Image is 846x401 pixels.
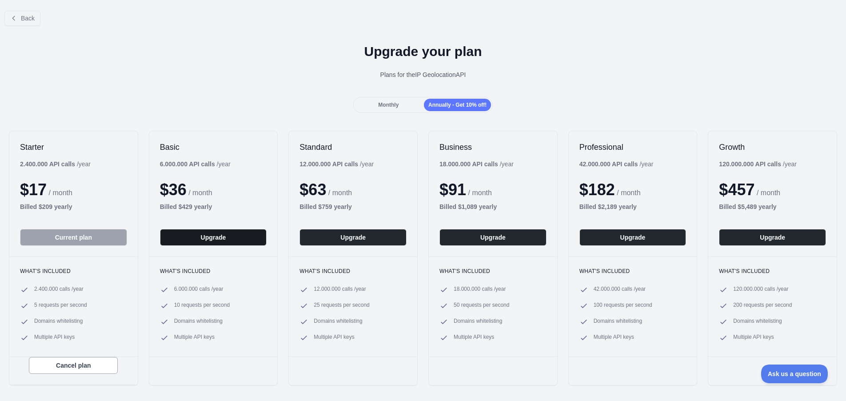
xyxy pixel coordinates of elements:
[579,160,638,168] b: 42.000.000 API calls
[299,160,358,168] b: 12.000.000 API calls
[761,365,828,383] iframe: Toggle Customer Support
[439,160,514,168] div: / year
[439,142,547,152] h2: Business
[579,160,654,168] div: / year
[579,142,686,152] h2: Professional
[439,160,498,168] b: 18.000.000 API calls
[299,142,407,152] h2: Standard
[299,160,374,168] div: / year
